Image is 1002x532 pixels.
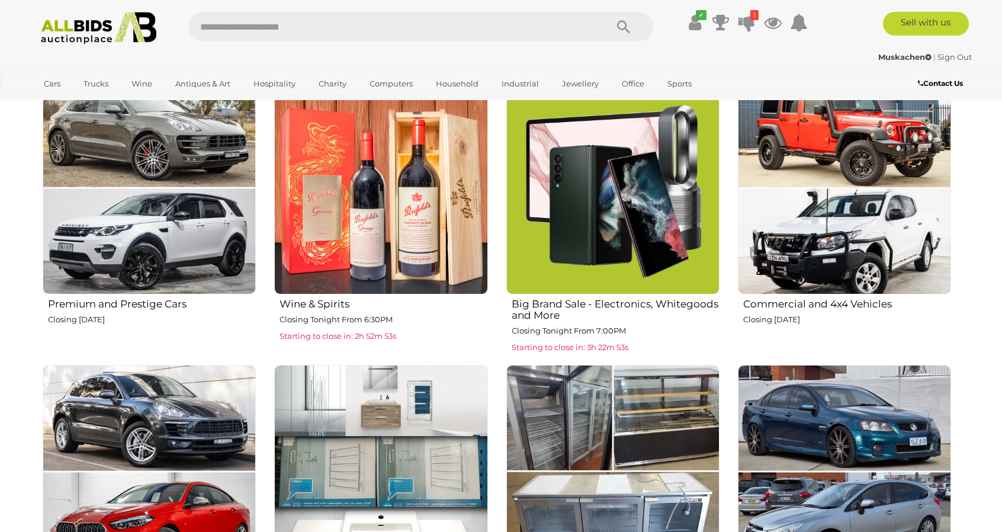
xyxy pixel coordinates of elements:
a: Wine & Spirits Closing Tonight From 6:30PM Starting to close in: 2h 52m 53s [274,81,487,355]
h2: Big Brand Sale - Electronics, Whitegoods and More [512,296,720,321]
a: Trucks [76,74,116,94]
i: ✔ [696,10,706,20]
span: Starting to close in: 2h 52m 53s [280,331,396,341]
span: Starting to close in: 3h 22m 53s [512,342,628,352]
a: Jewellery [554,74,606,94]
img: Allbids.com.au [34,12,163,44]
strong: Muskachen [878,52,932,62]
h2: Commercial and 4x4 Vehicles [743,296,951,310]
a: ✔ [686,12,704,33]
h2: Wine & Spirits [280,296,487,310]
a: Hospitality [246,74,303,94]
a: 1 [738,12,756,33]
a: Cars [36,74,68,94]
img: Commercial and 4x4 Vehicles [738,81,951,294]
a: Muskachen [878,52,933,62]
a: Contact Us [918,77,966,90]
img: Wine & Spirits [274,81,487,294]
a: Premium and Prestige Cars Closing [DATE] [42,81,256,355]
img: Big Brand Sale - Electronics, Whitegoods and More [506,81,720,294]
a: Household [428,74,486,94]
button: Search [594,12,653,41]
p: Closing Tonight From 6:30PM [280,313,487,326]
img: Premium and Prestige Cars [43,81,256,294]
h2: Premium and Prestige Cars [48,296,256,310]
a: Sell with us [883,12,969,36]
a: Office [614,74,652,94]
i: 1 [750,10,759,20]
a: Big Brand Sale - Electronics, Whitegoods and More Closing Tonight From 7:00PM Starting to close i... [506,81,720,355]
span: | [933,52,936,62]
a: Sign Out [937,52,972,62]
a: [GEOGRAPHIC_DATA] [36,94,136,113]
a: Antiques & Art [168,74,238,94]
a: Industrial [494,74,547,94]
a: Charity [311,74,354,94]
p: Closing [DATE] [48,313,256,326]
p: Closing [DATE] [743,313,951,326]
a: Wine [124,74,160,94]
b: Contact Us [918,79,963,88]
a: Computers [362,74,420,94]
a: Commercial and 4x4 Vehicles Closing [DATE] [737,81,951,355]
a: Sports [660,74,699,94]
p: Closing Tonight From 7:00PM [512,324,720,338]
